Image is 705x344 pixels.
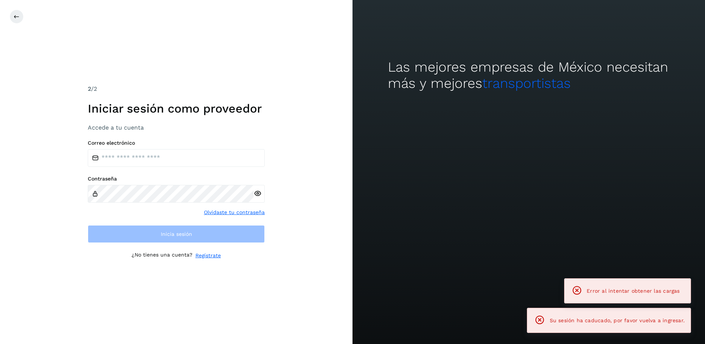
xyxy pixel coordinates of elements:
label: Contraseña [88,176,265,182]
span: Su sesión ha caducado, por favor vuelva a ingresar. [550,317,685,323]
a: Regístrate [195,252,221,259]
p: ¿No tienes una cuenta? [132,252,192,259]
span: Error al intentar obtener las cargas [587,288,680,294]
span: Inicia sesión [161,231,192,237]
label: Correo electrónico [88,140,265,146]
h3: Accede a tu cuenta [88,124,265,131]
span: 2 [88,85,91,92]
h1: Iniciar sesión como proveedor [88,102,265,116]
a: Olvidaste tu contraseña [204,209,265,216]
span: transportistas [482,75,571,91]
h2: Las mejores empresas de México necesitan más y mejores [388,59,670,92]
button: Inicia sesión [88,225,265,243]
div: /2 [88,85,265,93]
